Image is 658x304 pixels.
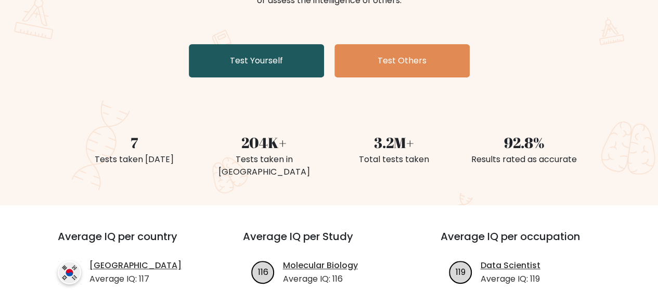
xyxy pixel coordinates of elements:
[283,259,358,272] a: Molecular Biology
[205,153,323,178] div: Tests taken in [GEOGRAPHIC_DATA]
[243,230,416,255] h3: Average IQ per Study
[89,273,182,285] p: Average IQ: 117
[466,153,583,166] div: Results rated as accurate
[336,153,453,166] div: Total tests taken
[466,131,583,153] div: 92.8%
[58,261,81,284] img: country
[58,230,205,255] h3: Average IQ per country
[481,259,540,272] a: Data Scientist
[481,273,540,285] p: Average IQ: 119
[334,44,470,77] a: Test Others
[336,131,453,153] div: 3.2M+
[189,44,324,77] a: Test Yourself
[283,273,358,285] p: Average IQ: 116
[257,266,268,277] text: 116
[441,230,613,255] h3: Average IQ per occupation
[89,259,182,272] a: [GEOGRAPHIC_DATA]
[75,153,193,166] div: Tests taken [DATE]
[205,131,323,153] div: 204K+
[456,266,466,277] text: 119
[75,131,193,153] div: 7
